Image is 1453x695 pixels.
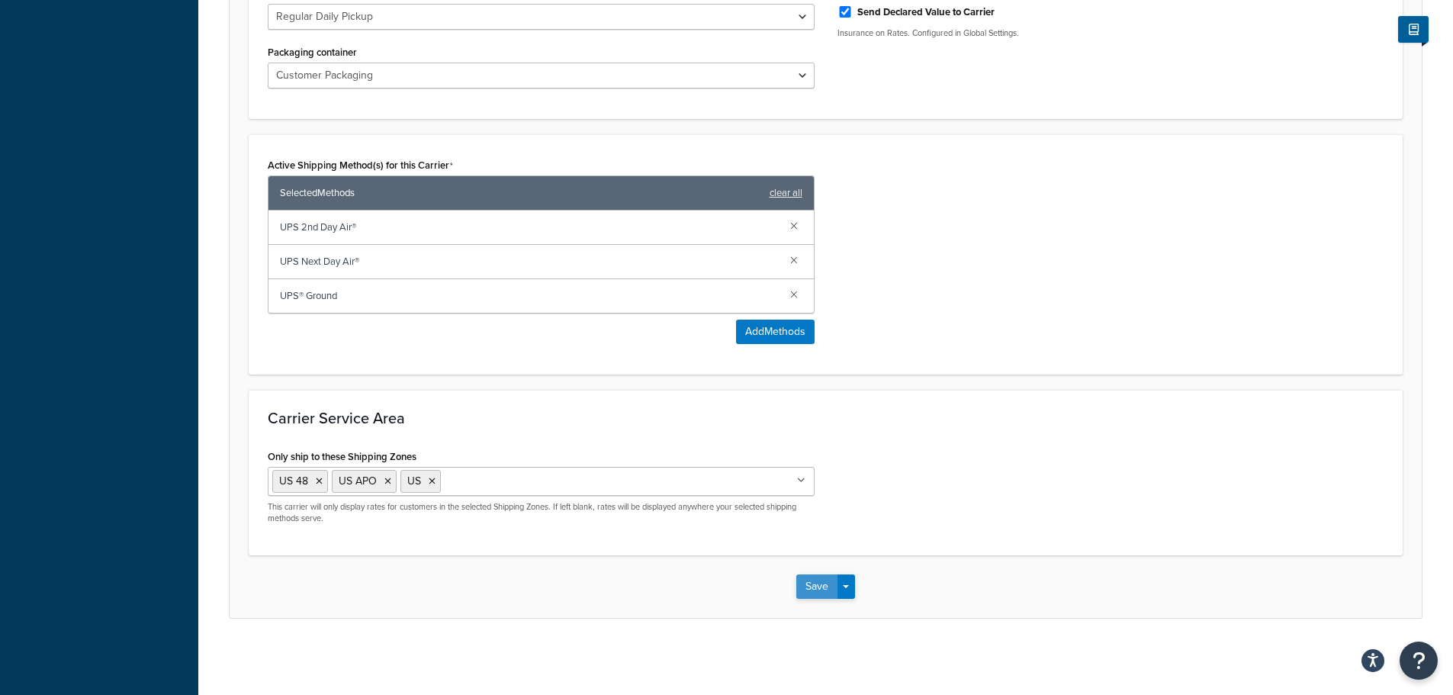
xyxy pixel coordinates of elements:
[1400,642,1438,680] button: Open Resource Center
[268,451,416,462] label: Only ship to these Shipping Zones
[1398,16,1429,43] button: Show Help Docs
[268,159,453,172] label: Active Shipping Method(s) for this Carrier
[280,285,778,307] span: UPS® Ground
[736,320,815,344] button: AddMethods
[837,27,1384,39] p: Insurance on Rates. Configured in Global Settings.
[268,47,357,58] label: Packaging container
[857,5,995,19] label: Send Declared Value to Carrier
[279,473,308,489] span: US 48
[407,473,421,489] span: US
[280,217,778,238] span: UPS 2nd Day Air®
[796,574,837,599] button: Save
[280,182,762,204] span: Selected Methods
[770,182,802,204] a: clear all
[339,473,377,489] span: US APO
[268,501,815,525] p: This carrier will only display rates for customers in the selected Shipping Zones. If left blank,...
[280,251,778,272] span: UPS Next Day Air®
[268,410,1384,426] h3: Carrier Service Area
